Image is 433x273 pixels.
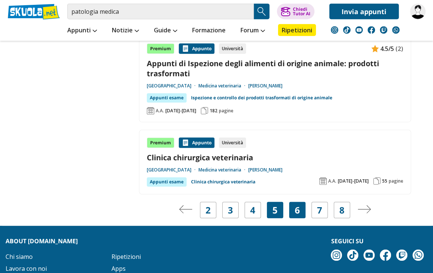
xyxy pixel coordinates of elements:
[219,108,233,114] span: pagine
[179,44,214,54] div: Appunto
[293,7,310,16] div: Chiedi Tutor AI
[248,167,282,173] a: [PERSON_NAME]
[358,205,371,215] a: Pagina successiva
[110,24,141,38] a: Notizie
[392,26,400,34] img: WhatsApp
[371,45,379,52] img: Appunti contenuto
[65,24,99,38] a: Appunti
[191,93,332,102] a: Ispezione e controllo dei prodotti trasformati di origine animale
[147,177,187,186] div: Appunti esame
[239,24,267,38] a: Forum
[373,177,381,185] img: Pagine
[6,264,47,273] a: Lavora con noi
[147,58,403,78] a: Appunti di Ispezione degli alimenti di origine animale: prodotti trasformati
[272,205,278,215] span: 5
[198,83,248,89] a: Medicina veterinaria
[198,167,248,173] a: Medicina veterinaria
[147,93,187,102] div: Appunti esame
[210,108,217,114] span: 182
[179,138,214,148] div: Appunto
[413,250,424,261] img: WhatsApp
[219,138,246,148] div: Università
[295,205,300,215] a: 6
[147,83,198,89] a: [GEOGRAPHIC_DATA]
[179,205,193,213] img: Pagina precedente
[328,178,336,184] span: A.A.
[191,177,255,186] a: Clinica chirurgica veterinaria
[329,4,399,19] a: Invia appunti
[395,44,403,54] span: (2)
[112,253,141,261] a: Ripetizioni
[331,250,342,261] img: instagram
[147,107,154,115] img: Anno accademico
[67,4,254,19] input: Cerca appunti, riassunti o versioni
[380,44,394,54] span: 4.5/5
[219,44,246,54] div: Università
[147,167,198,173] a: [GEOGRAPHIC_DATA]
[382,178,387,184] span: 55
[182,45,189,52] img: Appunti contenuto
[358,205,371,213] img: Pagina successiva
[277,4,314,19] button: ChiediTutor AI
[355,26,363,34] img: youtube
[147,152,403,163] a: Clinica chirurgica veterinaria
[147,44,174,54] div: Premium
[343,26,350,34] img: tiktok
[368,26,375,34] img: facebook
[139,202,411,218] nav: Navigazione pagine
[347,250,358,261] img: tiktok
[147,138,174,148] div: Premium
[156,108,164,114] span: A.A.
[152,24,179,38] a: Guide
[410,4,426,19] img: alemarte19
[182,139,189,147] img: Appunti contenuto
[201,107,208,115] img: Pagine
[256,6,267,17] img: Cerca appunti, riassunti o versioni
[380,250,391,261] img: facebook
[6,237,78,245] strong: About [DOMAIN_NAME]
[254,4,269,19] button: Search Button
[190,24,227,38] a: Formazione
[331,237,363,245] strong: Seguici su
[338,178,369,184] span: [DATE]-[DATE]
[112,264,126,273] a: Apps
[6,253,33,261] a: Chi siamo
[228,205,233,215] a: 3
[331,26,338,34] img: instagram
[396,250,407,261] img: twitch
[278,24,316,36] a: Ripetizioni
[248,83,282,89] a: [PERSON_NAME]
[250,205,255,215] a: 4
[206,205,211,215] a: 2
[380,26,387,34] img: twitch
[165,108,196,114] span: [DATE]-[DATE]
[317,205,322,215] a: 7
[179,205,193,215] a: Pagina precedente
[363,250,375,261] img: youtube
[319,177,327,185] img: Anno accademico
[389,178,403,184] span: pagine
[339,205,345,215] a: 8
